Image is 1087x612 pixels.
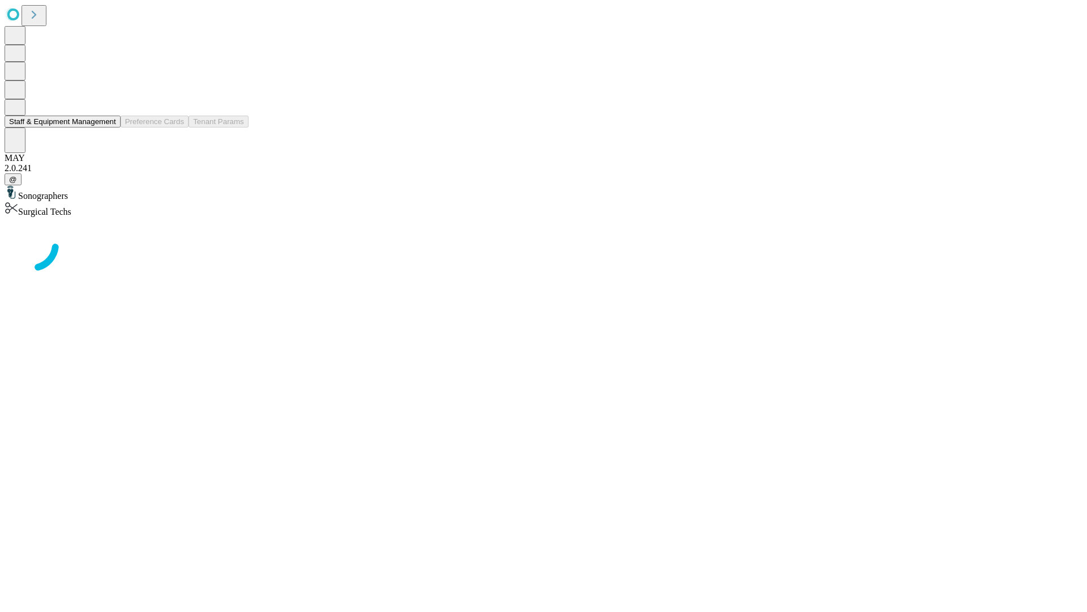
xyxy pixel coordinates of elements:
[5,163,1082,173] div: 2.0.241
[121,116,189,127] button: Preference Cards
[5,201,1082,217] div: Surgical Techs
[5,116,121,127] button: Staff & Equipment Management
[5,185,1082,201] div: Sonographers
[189,116,249,127] button: Tenant Params
[9,175,17,184] span: @
[5,153,1082,163] div: MAY
[5,173,22,185] button: @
